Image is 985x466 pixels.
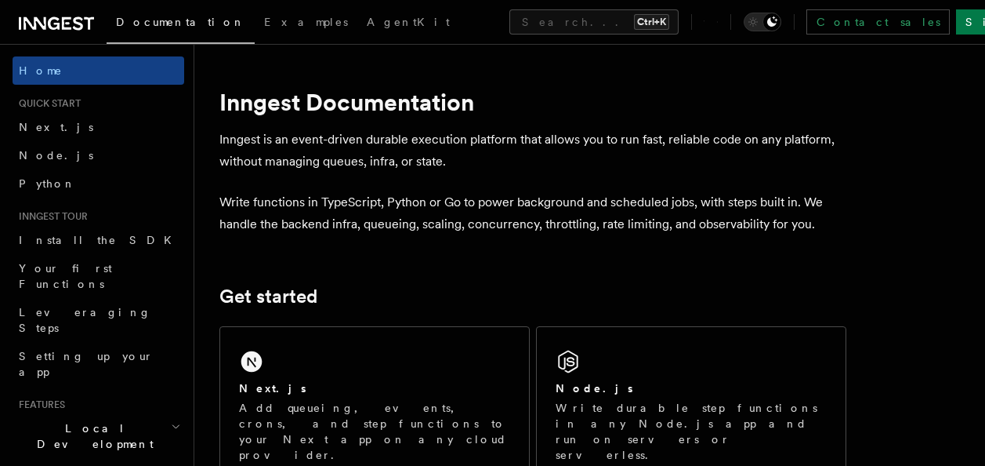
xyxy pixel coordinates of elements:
span: Next.js [19,121,93,133]
p: Write durable step functions in any Node.js app and run on servers or serverless. [556,400,827,463]
h2: Node.js [556,380,633,396]
span: Examples [264,16,348,28]
span: AgentKit [367,16,450,28]
span: Local Development [13,420,171,452]
button: Local Development [13,414,184,458]
a: Your first Functions [13,254,184,298]
p: Add queueing, events, crons, and step functions to your Next app on any cloud provider. [239,400,510,463]
a: Documentation [107,5,255,44]
a: Install the SDK [13,226,184,254]
span: Quick start [13,97,81,110]
span: Home [19,63,63,78]
span: Install the SDK [19,234,181,246]
kbd: Ctrl+K [634,14,669,30]
span: Your first Functions [19,262,112,290]
a: Get started [219,286,317,308]
p: Inngest is an event-driven durable execution platform that allows you to run fast, reliable code ... [219,129,846,173]
a: Setting up your app [13,342,184,386]
a: Leveraging Steps [13,298,184,342]
span: Python [19,177,76,190]
a: Next.js [13,113,184,141]
a: Examples [255,5,357,42]
span: Features [13,399,65,411]
span: Inngest tour [13,210,88,223]
a: Node.js [13,141,184,169]
button: Search...Ctrl+K [509,9,679,35]
h1: Inngest Documentation [219,88,846,116]
p: Write functions in TypeScript, Python or Go to power background and scheduled jobs, with steps bu... [219,191,846,235]
a: Python [13,169,184,198]
a: AgentKit [357,5,459,42]
button: Toggle dark mode [744,13,781,31]
a: Home [13,56,184,85]
span: Documentation [116,16,245,28]
span: Setting up your app [19,350,154,378]
a: Contact sales [806,9,950,35]
span: Leveraging Steps [19,306,151,334]
h2: Next.js [239,380,306,396]
span: Node.js [19,149,93,162]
